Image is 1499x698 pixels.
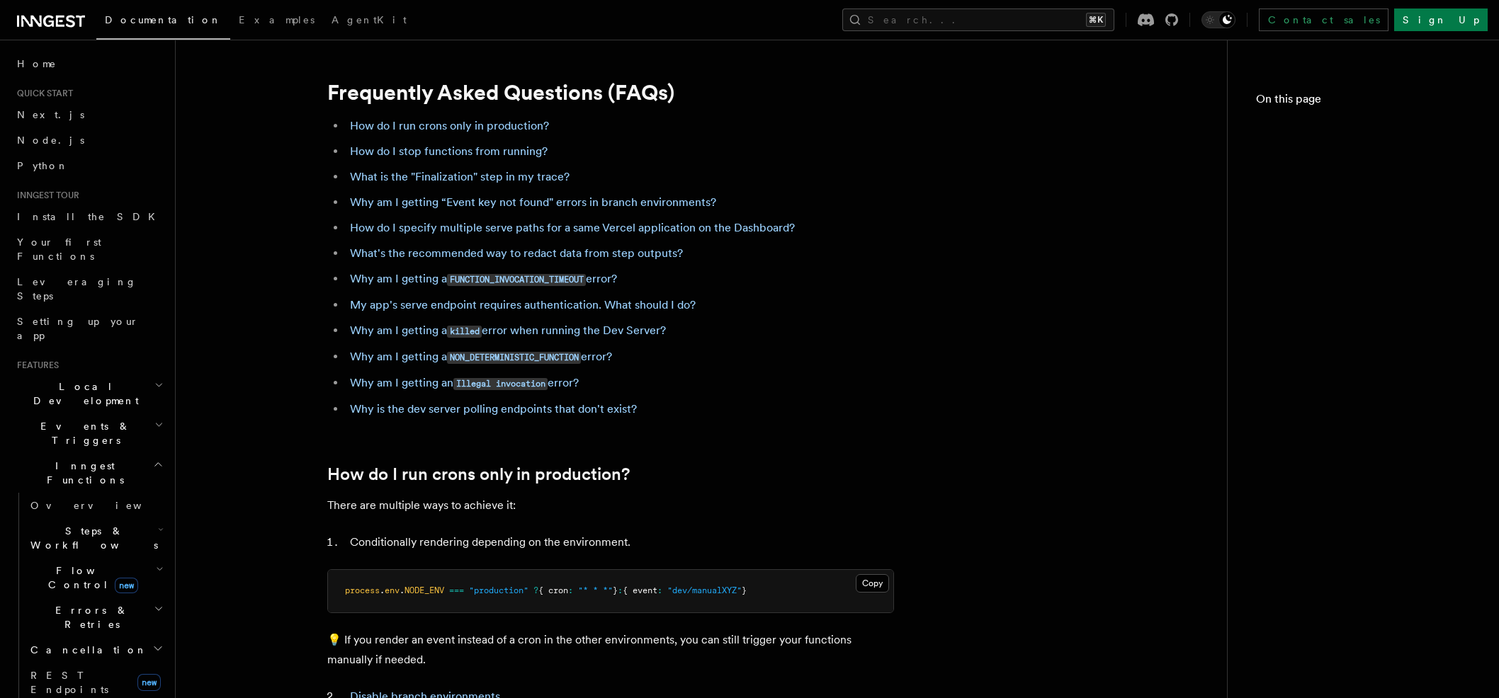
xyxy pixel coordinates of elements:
[323,4,415,38] a: AgentKit
[447,274,586,286] code: FUNCTION_INVOCATION_TIMEOUT
[11,360,59,371] span: Features
[447,352,581,364] code: NON_DETERMINISTIC_FUNCTION
[11,413,166,453] button: Events & Triggers
[17,109,84,120] span: Next.js
[11,419,154,447] span: Events & Triggers
[137,674,161,691] span: new
[25,643,147,657] span: Cancellation
[350,170,570,183] a: What is the "Finalization" step in my trace?
[1256,91,1471,113] h4: On this page
[1259,8,1388,31] a: Contact sales
[350,376,579,389] a: Why am I getting anIllegal invocationerror?
[447,326,482,338] code: killed
[11,102,166,127] a: Next.js
[350,402,637,416] a: Why is the dev server polling endpoints that don't exist?
[11,51,166,76] a: Home
[449,585,464,595] span: ===
[25,597,166,637] button: Errors & Retries
[385,585,400,595] span: env
[17,135,84,146] span: Node.js
[1201,11,1235,28] button: Toggle dark mode
[667,585,742,595] span: "dev/manualXYZ"
[25,603,154,631] span: Errors & Retries
[405,585,444,595] span: NODE_ENV
[350,298,696,311] a: My app's serve endpoint requires authentication. What should I do?
[350,195,716,209] a: Why am I getting “Event key not found" errors in branch environments?
[17,236,101,262] span: Your first Functions
[469,585,528,595] span: "production"
[538,585,568,595] span: { cron
[30,500,176,511] span: Overview
[613,585,618,595] span: }
[350,246,683,260] a: What's the recommended way to redact data from step outputs?
[25,524,158,552] span: Steps & Workflows
[11,269,166,309] a: Leveraging Steps
[230,4,323,38] a: Examples
[11,459,153,487] span: Inngest Functions
[11,309,166,348] a: Setting up your app
[1394,8,1488,31] a: Sign Up
[25,518,166,558] button: Steps & Workflows
[25,558,166,597] button: Flow Controlnew
[11,153,166,178] a: Python
[11,229,166,269] a: Your first Functions
[11,127,166,153] a: Node.js
[11,204,166,229] a: Install the SDK
[96,4,230,40] a: Documentation
[11,379,154,408] span: Local Development
[1086,13,1106,27] kbd: ⌘K
[533,585,538,595] span: ?
[327,630,894,670] p: 💡 If you render an event instead of a cron in the other environments, you can still trigger your ...
[105,14,222,25] span: Documentation
[350,221,795,234] a: How do I specify multiple serve paths for a same Vercel application on the Dashboard?
[17,57,57,71] span: Home
[350,324,666,337] a: Why am I getting akillederror when running the Dev Server?
[17,316,139,341] span: Setting up your app
[327,496,894,515] p: There are multiple ways to achieve it:
[11,88,73,99] span: Quick start
[623,585,657,595] span: { event
[453,378,548,390] code: Illegal invocation
[25,637,166,663] button: Cancellation
[17,276,137,302] span: Leveraging Steps
[350,350,612,363] a: Why am I getting aNON_DETERMINISTIC_FUNCTIONerror?
[25,563,156,592] span: Flow Control
[332,14,407,25] span: AgentKit
[239,14,315,25] span: Examples
[25,493,166,518] a: Overview
[856,574,889,593] button: Copy
[11,453,166,493] button: Inngest Functions
[400,585,405,595] span: .
[11,374,166,413] button: Local Development
[350,144,548,158] a: How do I stop functions from running?
[618,585,623,595] span: :
[350,119,549,132] a: How do I run crons only in production?
[842,8,1114,31] button: Search...⌘K
[350,272,617,285] a: Why am I getting aFUNCTION_INVOCATION_TIMEOUTerror?
[380,585,385,595] span: .
[11,190,79,201] span: Inngest tour
[30,670,108,695] span: REST Endpoints
[17,160,69,171] span: Python
[345,585,380,595] span: process
[742,585,747,595] span: }
[346,532,894,552] li: Conditionally rendering depending on the environment.
[17,211,164,222] span: Install the SDK
[327,464,630,484] a: How do I run crons only in production?
[568,585,573,595] span: :
[657,585,662,595] span: :
[327,79,894,105] h1: Frequently Asked Questions (FAQs)
[115,578,138,593] span: new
